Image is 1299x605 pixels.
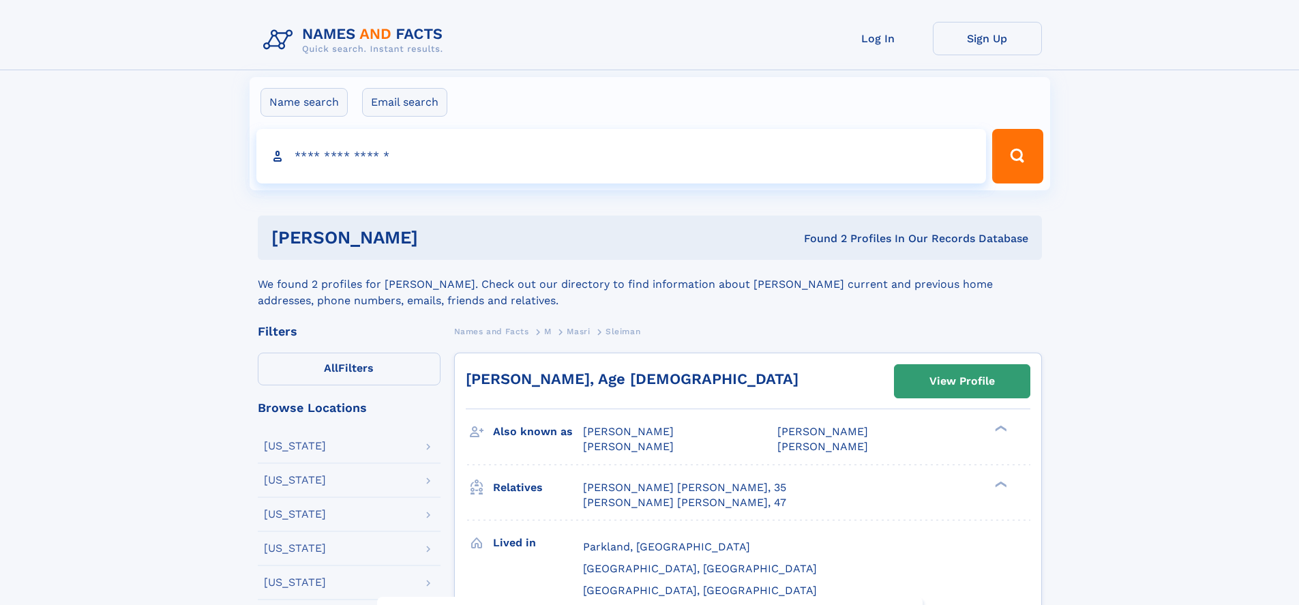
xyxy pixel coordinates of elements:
[567,327,590,336] span: Masri
[264,577,326,588] div: [US_STATE]
[583,480,786,495] a: [PERSON_NAME] [PERSON_NAME], 35
[583,584,817,597] span: [GEOGRAPHIC_DATA], [GEOGRAPHIC_DATA]
[583,495,786,510] a: [PERSON_NAME] [PERSON_NAME], 47
[324,361,338,374] span: All
[493,420,583,443] h3: Also known as
[583,540,750,553] span: Parkland, [GEOGRAPHIC_DATA]
[258,402,441,414] div: Browse Locations
[544,323,552,340] a: M
[933,22,1042,55] a: Sign Up
[264,475,326,486] div: [US_STATE]
[258,260,1042,309] div: We found 2 profiles for [PERSON_NAME]. Check out our directory to find information about [PERSON_...
[260,88,348,117] label: Name search
[258,22,454,59] img: Logo Names and Facts
[606,327,640,336] span: Sleiman
[611,231,1028,246] div: Found 2 Profiles In Our Records Database
[544,327,552,336] span: M
[895,365,1030,398] a: View Profile
[929,366,995,397] div: View Profile
[583,440,674,453] span: [PERSON_NAME]
[264,543,326,554] div: [US_STATE]
[493,531,583,555] h3: Lived in
[992,129,1043,183] button: Search Button
[258,325,441,338] div: Filters
[362,88,447,117] label: Email search
[777,440,868,453] span: [PERSON_NAME]
[264,509,326,520] div: [US_STATE]
[493,476,583,499] h3: Relatives
[824,22,933,55] a: Log In
[271,229,611,246] h1: [PERSON_NAME]
[991,424,1008,433] div: ❯
[258,353,441,385] label: Filters
[264,441,326,452] div: [US_STATE]
[454,323,529,340] a: Names and Facts
[991,479,1008,488] div: ❯
[256,129,987,183] input: search input
[583,425,674,438] span: [PERSON_NAME]
[466,370,798,387] a: [PERSON_NAME], Age [DEMOGRAPHIC_DATA]
[583,562,817,575] span: [GEOGRAPHIC_DATA], [GEOGRAPHIC_DATA]
[777,425,868,438] span: [PERSON_NAME]
[567,323,590,340] a: Masri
